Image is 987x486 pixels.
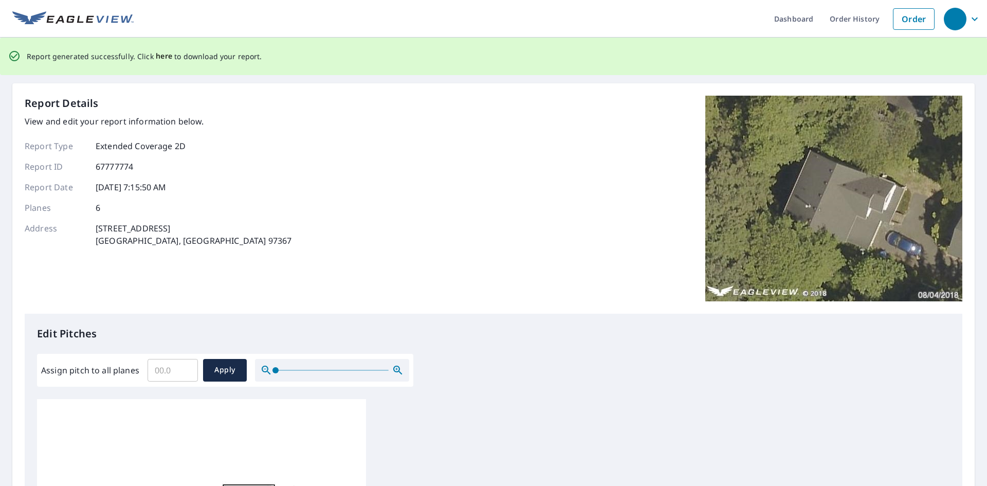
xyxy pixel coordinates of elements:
[25,222,86,247] p: Address
[25,202,86,214] p: Planes
[25,115,291,128] p: View and edit your report information below.
[893,8,935,30] a: Order
[25,140,86,152] p: Report Type
[96,140,186,152] p: Extended Coverage 2D
[25,96,99,111] p: Report Details
[148,356,198,385] input: 00.0
[25,181,86,193] p: Report Date
[37,326,950,341] p: Edit Pitches
[96,160,133,173] p: 67777774
[12,11,134,27] img: EV Logo
[25,160,86,173] p: Report ID
[96,181,167,193] p: [DATE] 7:15:50 AM
[41,364,139,376] label: Assign pitch to all planes
[211,364,239,376] span: Apply
[96,202,100,214] p: 6
[203,359,247,382] button: Apply
[27,50,262,63] p: Report generated successfully. Click to download your report.
[156,50,173,63] button: here
[705,96,962,301] img: Top image
[96,222,291,247] p: [STREET_ADDRESS] [GEOGRAPHIC_DATA], [GEOGRAPHIC_DATA] 97367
